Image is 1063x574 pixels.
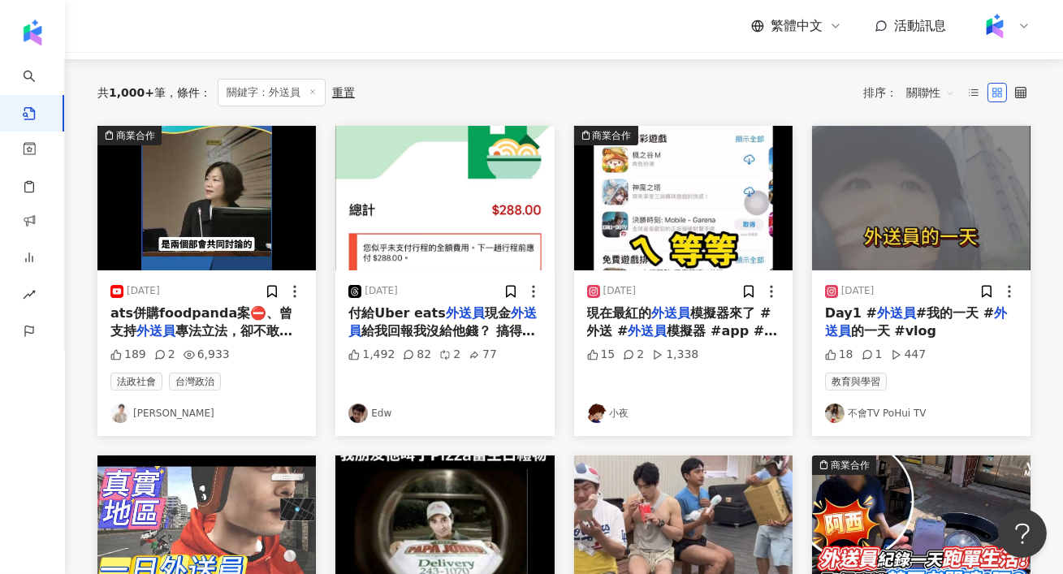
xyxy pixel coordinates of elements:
[169,373,221,391] span: 台灣政治
[110,323,292,356] span: 專法立法，卻不敢承諾任內完成❓勞動
[116,127,155,144] div: 商業合作
[97,126,316,270] img: post-image
[863,80,964,106] div: 排序：
[403,347,431,363] div: 82
[825,404,1018,423] a: KOL Avatar不會TV PoHui TV
[110,404,303,423] a: KOL Avatar[PERSON_NAME]
[23,278,36,315] span: rise
[166,86,211,99] span: 條件 ：
[894,18,946,33] span: 活動訊息
[365,284,398,298] div: [DATE]
[891,347,927,363] div: 447
[812,126,1031,270] img: post-image
[109,86,154,99] span: 1,000+
[825,347,853,363] div: 18
[862,347,883,363] div: 1
[628,323,667,339] mark: 外送員
[348,323,539,375] span: 給我回報我沒給他錢？ 搞得我整個不能用 客服也不回覆 怎麼會有這麼缺德的
[446,305,485,321] mark: 外送員
[97,126,316,270] button: 商業合作
[469,347,497,363] div: 77
[587,404,780,423] a: KOL Avatar小夜
[23,58,55,122] a: search
[593,127,632,144] div: 商業合作
[916,305,994,321] span: #我的一天 #
[623,347,644,363] div: 2
[348,305,446,321] span: 付給Uber eats
[587,404,607,423] img: KOL Avatar
[110,404,130,423] img: KOL Avatar
[979,11,1010,41] img: Kolr%20app%20icon%20%281%29.png
[439,347,460,363] div: 2
[136,323,175,339] mark: 外送員
[218,79,326,106] span: 關鍵字：外送員
[154,347,175,363] div: 2
[825,305,877,321] span: Day1 #
[110,347,146,363] div: 189
[348,305,537,339] mark: 外送員
[110,373,162,391] span: 法政社會
[998,509,1047,558] iframe: Help Scout Beacon - Open
[603,284,637,298] div: [DATE]
[19,19,45,45] img: logo icon
[652,347,698,363] div: 1,338
[574,126,793,270] img: post-image
[587,347,616,363] div: 15
[652,305,691,321] mark: 外送員
[587,305,652,321] span: 現在最紅的
[587,323,778,356] span: 模擬器 #app #熱門 #分享 #推薦
[831,457,870,473] div: 商業合作
[771,17,823,35] span: 繁體中文
[127,284,160,298] div: [DATE]
[348,404,541,423] a: KOL AvatarEdw
[841,284,875,298] div: [DATE]
[851,323,936,339] span: 的一天 #vlog
[587,305,771,339] span: 模擬器來了 #外送 #
[348,347,395,363] div: 1,492
[825,305,1008,339] mark: 外送員
[877,305,916,321] mark: 外送員
[574,126,793,270] button: 商業合作
[97,86,166,99] div: 共 筆
[348,404,368,423] img: KOL Avatar
[335,126,554,270] img: post-image
[906,80,955,106] span: 關聯性
[825,373,887,391] span: 教育與學習
[825,404,845,423] img: KOL Avatar
[184,347,230,363] div: 6,933
[110,305,292,339] span: ats併購foodpanda案⛔、曾支持
[485,305,511,321] span: 現金
[332,86,355,99] div: 重置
